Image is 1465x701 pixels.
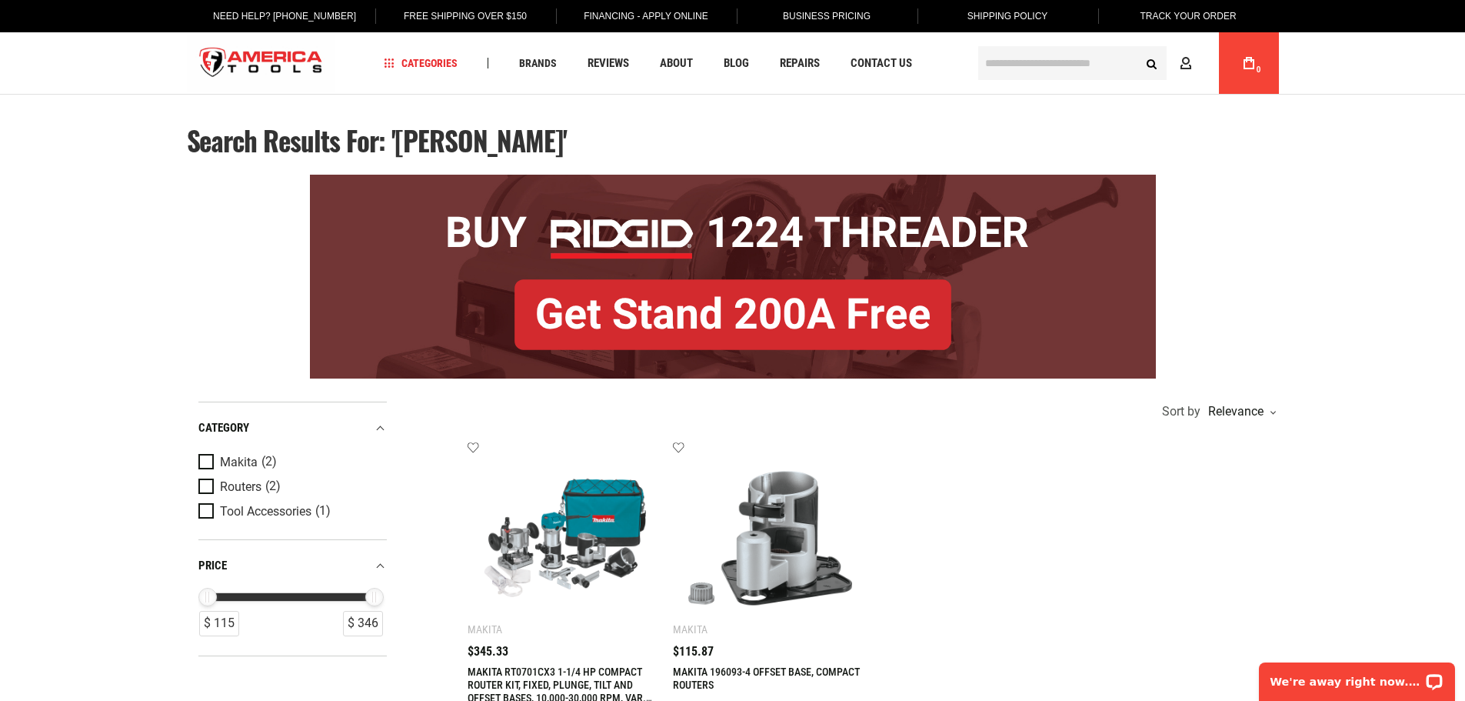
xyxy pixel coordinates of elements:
img: MAKITA 196093-4 OFFSET BASE, COMPACT ROUTERS [688,456,852,620]
span: Shipping Policy [967,11,1048,22]
a: Blog [717,53,756,74]
a: Routers (2) [198,479,383,496]
span: Makita [220,456,258,469]
a: About [653,53,700,74]
button: Search [1137,48,1167,78]
span: Repairs [780,58,820,69]
div: Relevance [1204,406,1275,418]
a: Reviews [581,53,636,74]
span: 0 [1257,65,1261,74]
a: Categories [377,53,464,74]
span: About [660,58,693,69]
span: Categories [384,58,458,68]
div: Makita [468,623,502,636]
a: store logo [187,35,336,92]
span: Tool Accessories [220,505,311,519]
iframe: LiveChat chat widget [1249,653,1465,701]
span: $345.33 [468,646,508,658]
span: $115.87 [673,646,714,658]
span: Reviews [588,58,629,69]
a: Brands [512,53,564,74]
img: MAKITA RT0701CX3 1-1/4 HP COMPACT ROUTER KIT, FIXED, PLUNGE, TILT AND OFFSET BASES, 10,000-30,000... [483,456,647,620]
div: Product Filters [198,402,387,656]
div: price [198,556,387,576]
span: Routers [220,480,261,494]
a: Contact Us [844,53,919,74]
a: MAKITA 196093-4 OFFSET BASE, COMPACT ROUTERS [673,666,860,691]
a: Makita (2) [198,454,383,471]
a: BOGO: Buy RIDGID® 1224 Threader, Get Stand 200A Free! [310,175,1156,186]
span: Blog [724,58,749,69]
span: Sort by [1162,406,1200,418]
span: (2) [265,480,281,493]
span: (1) [315,505,331,518]
a: 0 [1234,32,1264,94]
div: $ 115 [199,611,239,636]
img: BOGO: Buy RIDGID® 1224 Threader, Get Stand 200A Free! [310,175,1156,379]
span: Contact Us [851,58,912,69]
a: Tool Accessories (1) [198,503,383,520]
span: (2) [261,456,277,469]
img: America Tools [187,35,336,92]
a: Repairs [773,53,827,74]
div: $ 346 [343,611,383,636]
span: Brands [519,58,557,68]
span: Search results for: '[PERSON_NAME]' [187,120,567,160]
div: Makita [673,623,708,636]
div: category [198,418,387,439]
